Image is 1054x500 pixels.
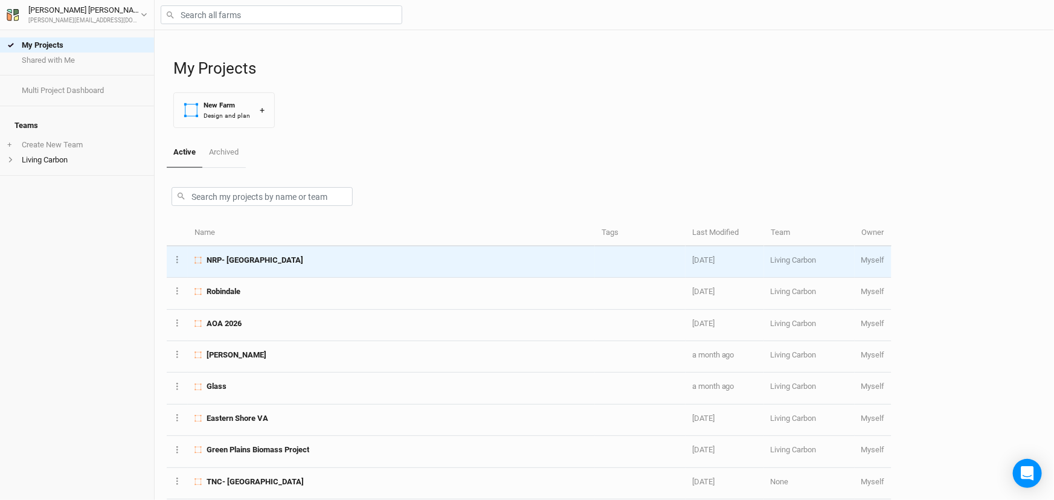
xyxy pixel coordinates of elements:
span: + [7,140,11,150]
th: Owner [855,220,892,246]
div: New Farm [204,100,250,111]
span: Glass [207,381,227,392]
span: AOA 2026 [207,318,242,329]
span: TNC- VA [207,476,304,487]
span: andy@livingcarbon.com [861,382,885,391]
td: Living Carbon [764,246,855,278]
h1: My Projects [173,59,1042,78]
span: andy@livingcarbon.com [861,350,885,359]
span: andy@livingcarbon.com [861,287,885,296]
div: [PERSON_NAME] [PERSON_NAME] [28,4,141,16]
div: Design and plan [204,111,250,120]
h4: Teams [7,114,147,138]
td: Living Carbon [764,278,855,309]
span: Robindale [207,286,240,297]
span: Green Plains Biomass Project [207,444,309,455]
td: Living Carbon [764,373,855,404]
span: NRP- Phase 2 Colony Bay [207,255,303,266]
td: None [764,468,855,499]
button: New FarmDesign and plan+ [173,92,275,128]
div: [PERSON_NAME][EMAIL_ADDRESS][DOMAIN_NAME] [28,16,141,25]
span: Aug 19, 2025 10:45 AM [692,477,715,486]
span: Aug 22, 2025 8:26 AM [692,445,715,454]
td: Living Carbon [764,405,855,436]
span: Eastern Shore VA [207,413,268,424]
span: Phillips [207,350,266,361]
span: andy@livingcarbon.com [861,445,885,454]
span: andy@livingcarbon.com [861,414,885,423]
th: Name [188,220,595,246]
td: Living Carbon [764,341,855,373]
div: Open Intercom Messenger [1013,459,1042,488]
td: Living Carbon [764,436,855,467]
button: [PERSON_NAME] [PERSON_NAME][PERSON_NAME][EMAIL_ADDRESS][DOMAIN_NAME] [6,4,148,25]
a: Archived [202,138,245,167]
span: Sep 8, 2025 2:07 PM [692,382,734,391]
span: andy@livingcarbon.com [861,319,885,328]
a: Active [167,138,202,168]
th: Last Modified [686,220,764,246]
td: Living Carbon [764,310,855,341]
th: Tags [595,220,686,246]
span: Oct 3, 2025 3:54 PM [692,319,715,328]
input: Search my projects by name or team [172,187,353,206]
span: andy@livingcarbon.com [861,477,885,486]
span: Oct 8, 2025 8:45 AM [692,287,715,296]
div: + [260,104,265,117]
span: Aug 26, 2025 9:06 AM [692,414,715,423]
span: Oct 10, 2025 3:53 PM [692,255,715,264]
span: andy@livingcarbon.com [861,255,885,264]
span: Sep 16, 2025 11:51 AM [692,350,734,359]
input: Search all farms [161,5,402,24]
th: Team [764,220,855,246]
